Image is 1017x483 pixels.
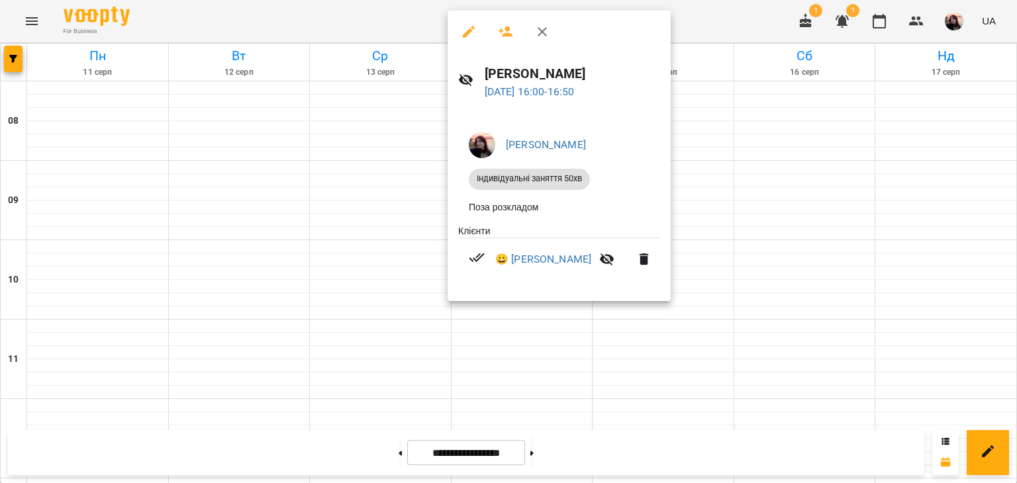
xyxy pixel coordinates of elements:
[458,224,660,286] ul: Клієнти
[458,195,660,219] li: Поза розкладом
[506,138,586,151] a: [PERSON_NAME]
[469,249,485,265] svg: Візит сплачено
[485,64,660,84] h6: [PERSON_NAME]
[469,173,590,185] span: Індивідуальні заняття 50хв
[495,251,591,267] a: 😀 [PERSON_NAME]
[485,85,575,98] a: [DATE] 16:00-16:50
[469,132,495,158] img: 593dfa334cc66595748fde4e2f19f068.jpg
